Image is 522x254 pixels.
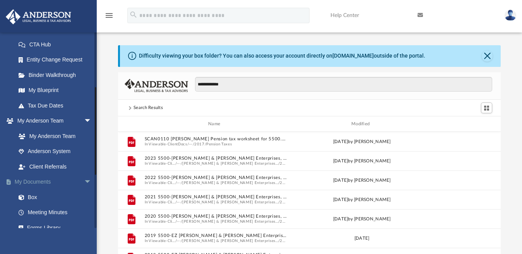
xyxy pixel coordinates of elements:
[149,181,175,186] button: Viewable-ClientDocs
[280,239,287,244] button: 2019
[280,219,287,224] button: 2020
[11,220,99,235] a: Forms Library
[144,181,287,186] span: In
[280,200,287,205] button: 2021
[149,219,175,224] button: Viewable-ClientDocs
[144,200,287,205] span: In
[482,51,493,61] button: Close
[104,15,114,20] a: menu
[144,142,287,147] span: In
[182,200,278,205] button: [PERSON_NAME] & [PERSON_NAME] Enterprises, Inc. Profit Sharing Plan
[177,239,181,244] button: ···
[175,239,177,244] span: /
[11,52,103,68] a: Entity Change Request
[181,200,182,205] span: /
[187,142,189,147] span: /
[177,161,181,166] button: ···
[177,200,181,205] button: ···
[3,9,74,24] img: Anderson Advisors Platinum Portal
[291,158,433,165] div: [DATE] by [PERSON_NAME]
[195,77,492,92] input: Search files and folders
[280,181,287,186] button: 2022
[177,219,181,224] button: ···
[206,142,232,147] button: Pension Taxes
[144,195,287,200] button: 2021 5500-[PERSON_NAME] & [PERSON_NAME] Enterprises, Inc PSP.pdf
[290,121,433,128] div: Modified
[194,142,205,147] button: 2017
[149,161,175,166] button: Viewable-ClientDocs
[139,52,425,60] div: Difficulty viewing your box folder? You can also access your account directly on outside of the p...
[122,121,141,128] div: id
[182,161,278,166] button: [PERSON_NAME] & [PERSON_NAME] Enterprises, Inc. Profit Sharing Plan
[144,239,287,244] span: In
[11,83,99,98] a: My Blueprint
[505,10,516,21] img: User Pic
[205,142,206,147] span: /
[181,181,182,186] span: /
[278,161,280,166] span: /
[291,177,433,184] div: [DATE] by [PERSON_NAME]
[181,219,182,224] span: /
[149,200,175,205] button: Viewable-ClientDocs
[144,214,287,219] button: 2020 5500-[PERSON_NAME] & [PERSON_NAME] Enterprises, Inc PSP.pdf
[144,137,287,142] button: SCAN0110 [PERSON_NAME] Pension tax worksheet for 5500.PDF
[144,121,287,128] div: Name
[11,128,96,144] a: My Anderson Team
[291,138,433,145] div: [DATE] by [PERSON_NAME]
[5,113,99,129] a: My Anderson Teamarrow_drop_down
[104,11,114,20] i: menu
[144,219,287,224] span: In
[175,219,177,224] span: /
[11,67,103,83] a: Binder Walkthrough
[175,161,177,166] span: /
[291,235,433,242] div: [DATE]
[280,161,287,166] button: 2023
[144,156,287,161] button: 2023 5500-[PERSON_NAME] & [PERSON_NAME] Enterprises, Inc. PSP.pdf
[144,161,287,166] span: In
[11,205,103,220] a: Meeting Minutes
[5,174,103,190] a: My Documentsarrow_drop_down
[278,239,280,244] span: /
[181,161,182,166] span: /
[149,239,175,244] button: Viewable-ClientDocs
[11,37,103,52] a: CTA Hub
[84,174,99,190] span: arrow_drop_down
[193,142,194,147] span: /
[149,142,187,147] button: Viewable-ClientDocs
[144,176,287,181] button: 2022 5500-[PERSON_NAME] & [PERSON_NAME] Enterprises, Inc PSP.pdf
[481,102,493,113] button: Switch to Grid View
[133,104,163,111] div: Search Results
[11,159,99,174] a: Client Referrals
[11,189,99,205] a: Box
[175,181,177,186] span: /
[278,200,280,205] span: /
[291,196,433,203] div: [DATE] by [PERSON_NAME]
[11,98,103,113] a: Tax Due Dates
[182,181,278,186] button: [PERSON_NAME] & [PERSON_NAME] Enterprises, Inc. Profit Sharing Plan
[278,181,280,186] span: /
[144,234,287,239] button: 2019 5500-EZ [PERSON_NAME] & [PERSON_NAME] Enterprises, Inc. PSP.pdf
[175,200,177,205] span: /
[278,219,280,224] span: /
[11,144,99,159] a: Anderson System
[84,113,99,129] span: arrow_drop_down
[189,142,193,147] button: ···
[182,219,278,224] button: [PERSON_NAME] & [PERSON_NAME] Enterprises, Inc. Profit Sharing Plan
[181,239,182,244] span: /
[436,121,491,128] div: id
[182,239,278,244] button: [PERSON_NAME] & [PERSON_NAME] Enterprises, Inc. Profit Sharing Plan
[291,216,433,223] div: [DATE] by [PERSON_NAME]
[332,53,374,59] a: [DOMAIN_NAME]
[177,181,181,186] button: ···
[129,10,138,19] i: search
